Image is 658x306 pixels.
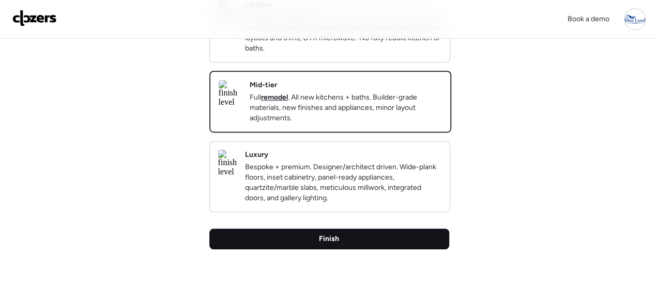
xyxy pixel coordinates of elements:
h2: Luxury [245,150,268,160]
img: finish level [219,80,241,107]
strong: remodel [261,93,288,102]
span: Finish [319,234,339,244]
h2: Mid-tier [250,80,277,90]
img: finish level [218,150,237,176]
img: Logo [12,10,57,26]
p: Full . All new kitchens + baths. Builder-grade materials, new finishes and appliances, minor layo... [250,92,442,123]
p: Bespoke + premium. Designer/architect driven. Wide-plank floors, inset cabinetry, panel-ready app... [245,162,441,203]
span: Book a demo [568,14,609,23]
